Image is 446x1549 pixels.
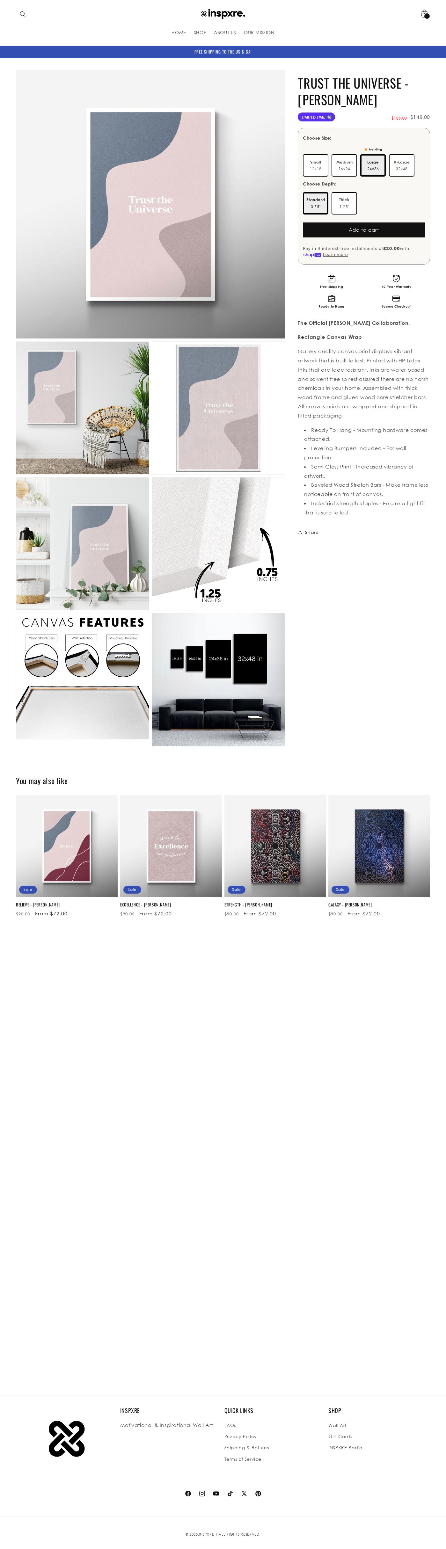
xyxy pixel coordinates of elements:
[303,135,331,141] div: Choose Size:
[306,196,325,203] span: Standard
[382,305,411,308] span: Secure Checkout
[394,159,410,166] span: X-Large
[328,902,430,907] a: GALAXY - [PERSON_NAME]
[120,1421,222,1430] p: Motivational & Inspirational Wall Art
[199,1532,214,1537] a: INSPXRE
[224,1442,269,1453] a: Shipping & Returns
[194,48,252,55] span: FREE SHIPPING TO THE US & CA!
[332,154,357,177] label: 16x24
[224,1431,257,1442] a: Privacy Policy
[16,70,285,746] media-gallery: Gallery Viewer
[298,113,335,122] span: Limited Time 💸
[16,46,430,58] div: Announcement
[303,154,328,177] label: 12x18
[298,347,430,420] p: Gallery quality canvas print displays vibrant artwork that is built to last. Printed with HP Late...
[389,154,414,177] label: 32x48
[298,525,318,539] summary: Share
[198,9,249,20] img: INSPXRE
[339,196,350,203] span: Thick
[310,159,321,166] span: Small
[381,285,412,288] span: 10-Year Warranty
[16,776,430,786] h2: You may also like
[240,26,278,39] a: OUR MISSION
[328,1407,430,1414] h2: SHOP
[16,902,118,907] a: BELIEVE - [PERSON_NAME]
[210,26,240,39] a: ABOUT US
[391,115,407,122] span: $185.00
[320,285,343,288] span: Free Shipping
[215,1532,260,1537] a: | ALL RIGHTS RESERVED.
[328,1442,362,1453] a: INSPXRE Radio
[214,30,236,35] span: ABOUT US
[304,444,430,462] li: Leveling Bumpers Included - For wall protection.
[426,13,428,19] span: 1
[224,1407,326,1414] h2: QUICK LINKS
[360,146,386,153] div: 🔥 Trending
[332,192,357,215] label: 1.25"
[328,1431,352,1442] a: Gift Cards
[303,222,425,237] button: Add to cart
[298,320,410,326] strong: The Official [PERSON_NAME] Collaboration.
[410,113,430,122] span: $148.00
[328,1421,347,1431] a: Wall Art
[304,425,430,444] li: Ready To Hang - Mounting hardware comes attached.
[224,1453,262,1465] a: Terms of Service
[298,334,362,340] strong: Rectangle Canvas Wrap
[304,462,430,481] li: Semi-Gloss Print - Increased vibrancy of artwork.
[244,30,274,35] span: OUR MISSION
[336,159,353,166] span: Medium
[195,6,251,22] a: INSPXRE
[298,75,430,108] h1: TRUST THE UNIVERSE - [PERSON_NAME]
[367,159,379,166] span: Large
[224,902,326,907] a: STRENGTH - [PERSON_NAME]
[190,26,210,39] a: SHOP
[16,7,30,21] summary: Search
[186,1532,214,1537] small: © 2025,
[120,902,222,907] a: EXCELLENCE - [PERSON_NAME]
[168,26,190,39] a: HOME
[304,480,430,499] li: Beveled Wood Stretch Bars - Make frame less noticeable on front of canvas.
[194,30,206,35] span: SHOP
[120,1407,222,1414] h2: INSPXRE
[303,180,336,187] div: Choose Depth:
[224,1421,236,1431] a: FAQs
[172,30,186,35] span: HOME
[304,499,430,517] li: Industrial Strength Staples - Ensure a tight fit that is sure to last.
[318,305,345,308] span: Ready to Hang
[360,154,386,177] label: 24x36
[303,192,328,215] label: 0.75"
